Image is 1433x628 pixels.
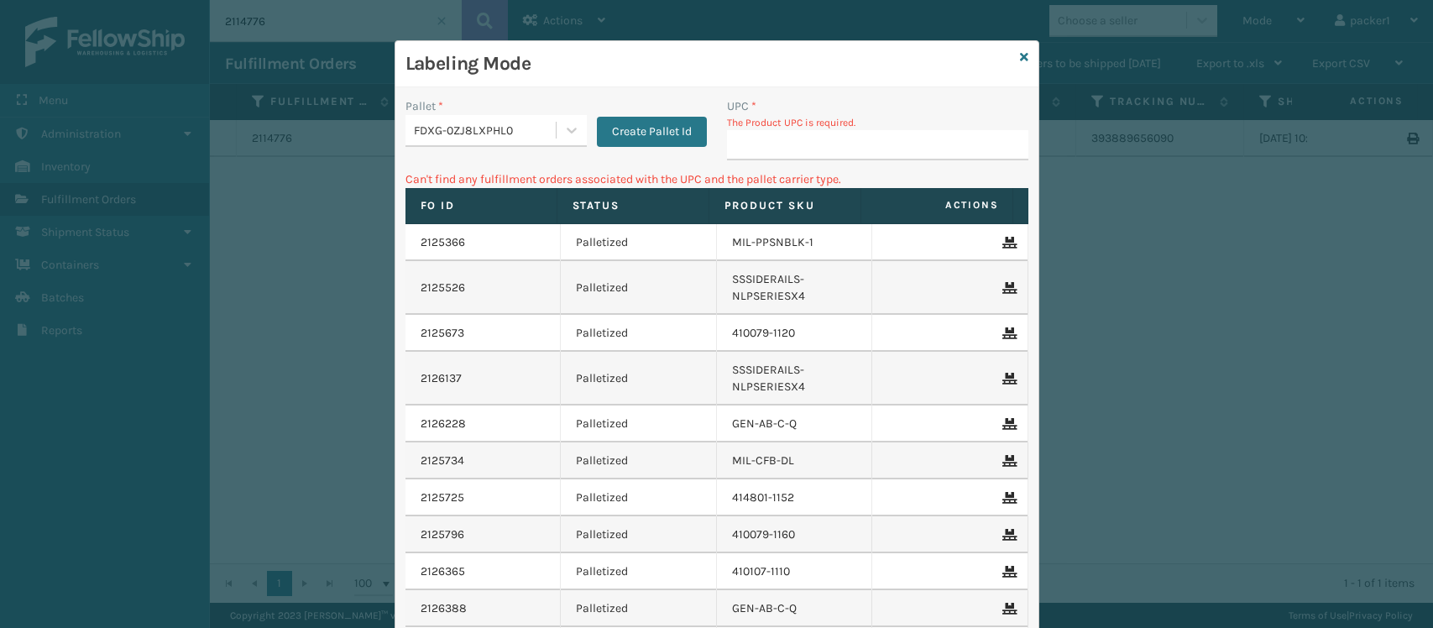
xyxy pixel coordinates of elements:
[561,590,717,627] td: Palletized
[717,352,873,406] td: SSSIDERAILS-NLPSERIESX4
[1002,566,1012,578] i: Remove From Pallet
[1002,418,1012,430] i: Remove From Pallet
[421,325,464,342] a: 2125673
[597,117,707,147] button: Create Pallet Id
[561,516,717,553] td: Palletized
[421,280,465,296] a: 2125526
[421,416,466,432] a: 2126228
[717,553,873,590] td: 410107-1110
[717,516,873,553] td: 410079-1160
[1002,455,1012,467] i: Remove From Pallet
[1002,603,1012,615] i: Remove From Pallet
[717,315,873,352] td: 410079-1120
[405,51,1013,76] h3: Labeling Mode
[561,315,717,352] td: Palletized
[1002,373,1012,385] i: Remove From Pallet
[1002,237,1012,249] i: Remove From Pallet
[727,97,756,115] label: UPC
[1002,327,1012,339] i: Remove From Pallet
[561,406,717,442] td: Palletized
[405,170,1028,188] p: Can't find any fulfillment orders associated with the UPC and the pallet carrier type.
[724,198,845,213] label: Product SKU
[421,234,465,251] a: 2125366
[717,261,873,315] td: SSSIDERAILS-NLPSERIESX4
[717,479,873,516] td: 414801-1152
[421,489,464,506] a: 2125725
[421,370,462,387] a: 2126137
[561,261,717,315] td: Palletized
[717,590,873,627] td: GEN-AB-C-Q
[421,563,465,580] a: 2126365
[561,442,717,479] td: Palletized
[421,198,541,213] label: Fo Id
[866,191,1009,219] span: Actions
[421,526,464,543] a: 2125796
[717,224,873,261] td: MIL-PPSNBLK-1
[405,97,443,115] label: Pallet
[421,453,464,469] a: 2125734
[573,198,693,213] label: Status
[717,406,873,442] td: GEN-AB-C-Q
[561,352,717,406] td: Palletized
[1002,529,1012,541] i: Remove From Pallet
[561,224,717,261] td: Palletized
[727,115,1028,130] p: The Product UPC is required.
[1002,492,1012,504] i: Remove From Pallet
[414,122,557,139] div: FDXG-0ZJ8LXPHL0
[717,442,873,479] td: MIL-CFB-DL
[561,553,717,590] td: Palletized
[1002,282,1012,294] i: Remove From Pallet
[561,479,717,516] td: Palletized
[421,600,467,617] a: 2126388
